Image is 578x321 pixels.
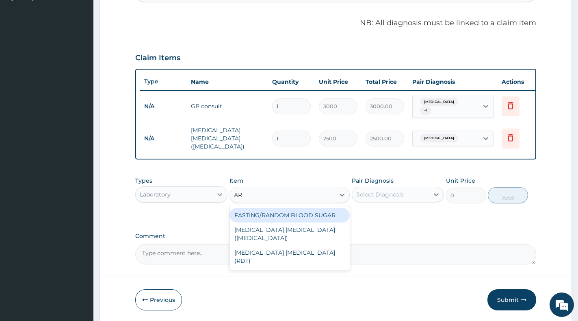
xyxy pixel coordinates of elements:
button: Submit [487,289,536,310]
label: Types [135,177,152,184]
span: [MEDICAL_DATA] [420,98,458,106]
div: FASTING/RANDOM BLOOD SUGAR [229,208,350,223]
td: GP consult [187,98,268,114]
div: [MEDICAL_DATA] [MEDICAL_DATA] ([MEDICAL_DATA]) [229,223,350,245]
img: d_794563401_company_1708531726252_794563401 [15,41,33,61]
label: Unit Price [446,177,475,185]
label: Comment [135,233,536,240]
div: Laboratory [140,190,171,199]
textarea: Type your message and hit 'Enter' [4,222,155,251]
h3: Claim Items [135,54,180,63]
th: Type [140,74,187,89]
div: Minimize live chat window [133,4,153,24]
td: N/A [140,99,187,114]
label: Item [229,177,243,185]
button: Add [488,187,528,203]
div: Select Diagnosis [356,190,404,199]
th: Quantity [268,74,315,90]
div: Chat with us now [42,46,136,56]
span: We're online! [47,103,112,185]
label: Pair Diagnosis [352,177,394,185]
p: NB: All diagnosis must be linked to a claim item [135,18,536,28]
th: Total Price [362,74,408,90]
th: Actions [498,74,538,90]
th: Name [187,74,268,90]
span: [MEDICAL_DATA] [420,134,458,142]
td: [MEDICAL_DATA] [MEDICAL_DATA] ([MEDICAL_DATA]) [187,122,268,155]
button: Previous [135,289,182,310]
th: Pair Diagnosis [408,74,498,90]
th: Unit Price [315,74,362,90]
div: [MEDICAL_DATA] [MEDICAL_DATA] (RDT) [229,245,350,268]
span: + 1 [420,107,431,115]
td: N/A [140,131,187,146]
